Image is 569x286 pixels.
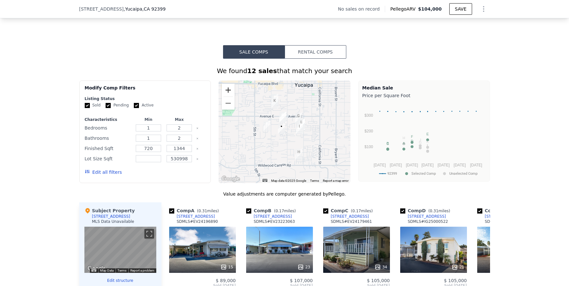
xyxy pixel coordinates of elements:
span: 0.17 [352,209,361,213]
div: No sales on record [338,6,385,12]
text: L [427,144,428,147]
text: [DATE] [390,163,402,167]
div: SDMLS # EV24179461 [331,219,372,224]
div: 12618 3rd St Spc 23 [279,112,286,123]
div: 12361 4th St Spc 74 [271,94,278,105]
div: Median Sale [362,85,486,91]
img: Google [220,175,241,183]
span: $ 89,000 [216,278,236,283]
div: Lot Size Sqft [85,154,132,163]
span: [STREET_ADDRESS] [79,6,124,12]
span: ( miles) [348,209,375,213]
div: Comp A [169,207,221,214]
span: Pellego ARV [390,6,418,12]
button: Clear [196,127,199,130]
img: Google [86,265,107,273]
button: Toggle fullscreen view [144,229,154,239]
button: Show Options [477,3,490,15]
span: , CA 92399 [142,6,166,12]
text: [DATE] [406,163,418,167]
button: Edit all filters [85,169,122,175]
div: [STREET_ADDRESS] [408,214,446,219]
div: Listing Status [85,96,206,101]
a: Open this area in Google Maps (opens a new window) [86,265,107,273]
text: [DATE] [453,163,466,167]
a: Terms (opens in new tab) [117,269,126,272]
button: Sale Comps [223,45,285,59]
text: J [419,138,421,142]
svg: A chart. [362,100,486,180]
span: ( miles) [272,209,298,213]
button: Keyboard shortcuts [91,269,96,272]
text: G [419,140,422,144]
div: Comp C [323,207,375,214]
div: Characteristics [85,117,132,122]
button: Rental Comps [285,45,346,59]
div: 12582 2nd St Spc 74 [295,113,302,123]
button: SAVE [449,3,472,15]
div: [STREET_ADDRESS] [92,214,130,219]
div: SDMLS # EV23223063 [254,219,295,224]
div: [STREET_ADDRESS] [177,214,215,219]
input: Active [134,103,139,108]
text: $100 [364,145,373,149]
input: Sold [85,103,90,108]
span: $ 105,000 [367,278,390,283]
button: Clear [196,147,199,150]
div: 12700 2nd St [296,123,303,134]
div: 13060 2nd St Spc 82 [295,149,302,160]
text: E [426,132,428,136]
text: C [386,142,389,146]
button: Edit structure [84,278,156,283]
button: Clear [196,158,199,160]
a: Report a problem [130,269,154,272]
text: H [402,136,405,140]
span: 0.31 [430,209,438,213]
strong: 12 sales [247,67,277,75]
div: Comp D [400,207,453,214]
text: [DATE] [374,163,386,167]
text: A [402,141,405,145]
text: [DATE] [421,163,434,167]
a: [STREET_ADDRESS] [169,214,215,219]
div: Modify Comp Filters [85,85,206,96]
span: 0.17 [275,209,284,213]
div: Min [134,117,162,122]
text: Selected Comp [411,172,436,176]
a: Open this area in Google Maps (opens a new window) [220,175,241,183]
div: 21 [452,264,464,270]
text: Unselected Comp [449,172,478,176]
button: Zoom in [222,84,235,97]
span: ( miles) [194,209,221,213]
div: Subject Property [84,207,135,214]
button: Zoom out [222,97,235,110]
div: Map [84,227,156,273]
span: Map data ©2025 Google [271,179,306,182]
div: SDMLS # EV24196890 [177,219,218,224]
span: $ 107,000 [290,278,313,283]
div: 23 [297,264,310,270]
span: $ 105,000 [444,278,467,283]
div: Bedrooms [85,123,132,132]
div: 12656 2nd St Spc 39 [298,119,305,130]
button: Keyboard shortcuts [263,179,267,182]
a: [STREET_ADDRESS] [477,214,523,219]
text: K [426,140,429,144]
div: 12680 4th St Spc 4 [263,121,270,131]
div: Max [165,117,194,122]
span: , Yucaipa [124,6,166,12]
div: [STREET_ADDRESS] [331,214,369,219]
a: Terms (opens in new tab) [310,179,319,182]
div: We found that match your search [79,66,490,75]
button: Clear [196,137,199,140]
div: Bathrooms [85,134,132,143]
div: Comp E [477,207,529,214]
text: [DATE] [437,163,450,167]
div: 34 [375,264,387,270]
text: $200 [364,129,373,133]
a: [STREET_ADDRESS] [246,214,292,219]
a: [STREET_ADDRESS] [323,214,369,219]
label: Sold [85,103,101,108]
span: 0.31 [199,209,207,213]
